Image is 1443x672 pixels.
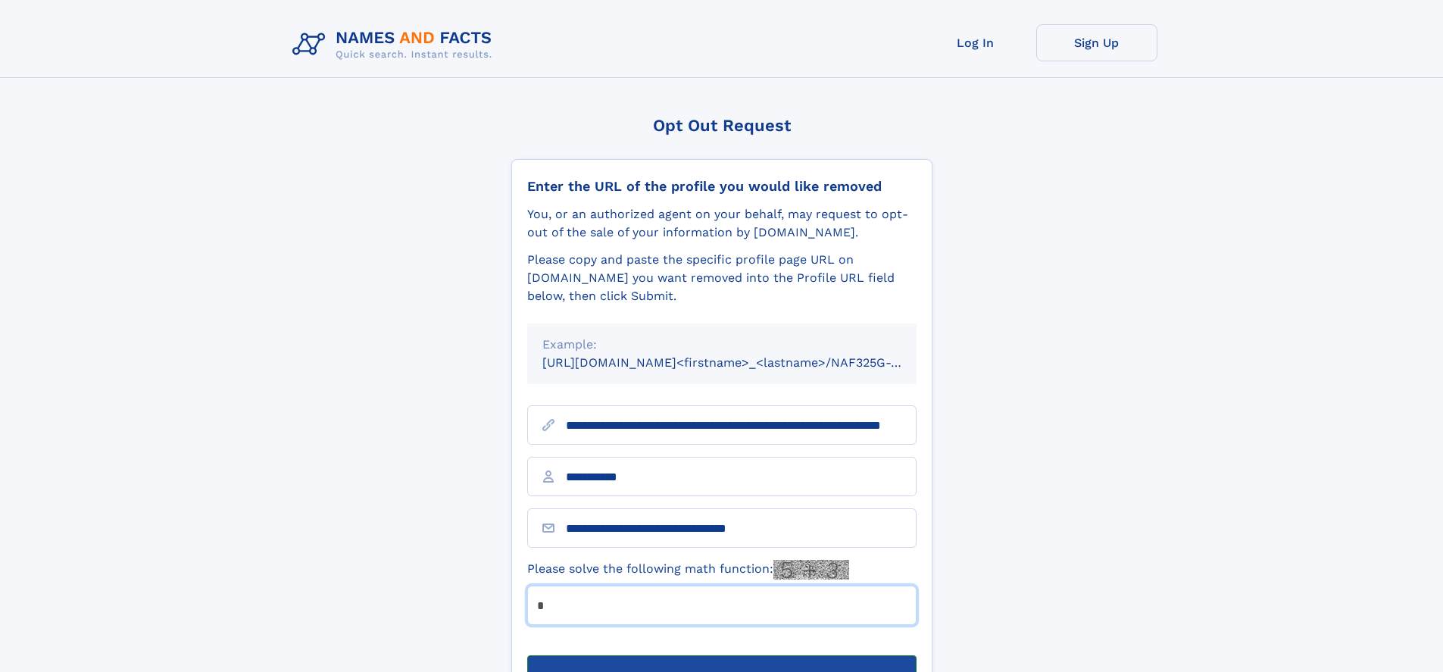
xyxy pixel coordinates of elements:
[1036,24,1157,61] a: Sign Up
[511,116,932,135] div: Opt Out Request
[542,355,945,370] small: [URL][DOMAIN_NAME]<firstname>_<lastname>/NAF325G-xxxxxxxx
[527,205,917,242] div: You, or an authorized agent on your behalf, may request to opt-out of the sale of your informatio...
[286,24,504,65] img: Logo Names and Facts
[542,336,901,354] div: Example:
[915,24,1036,61] a: Log In
[527,178,917,195] div: Enter the URL of the profile you would like removed
[527,560,849,580] label: Please solve the following math function:
[527,251,917,305] div: Please copy and paste the specific profile page URL on [DOMAIN_NAME] you want removed into the Pr...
